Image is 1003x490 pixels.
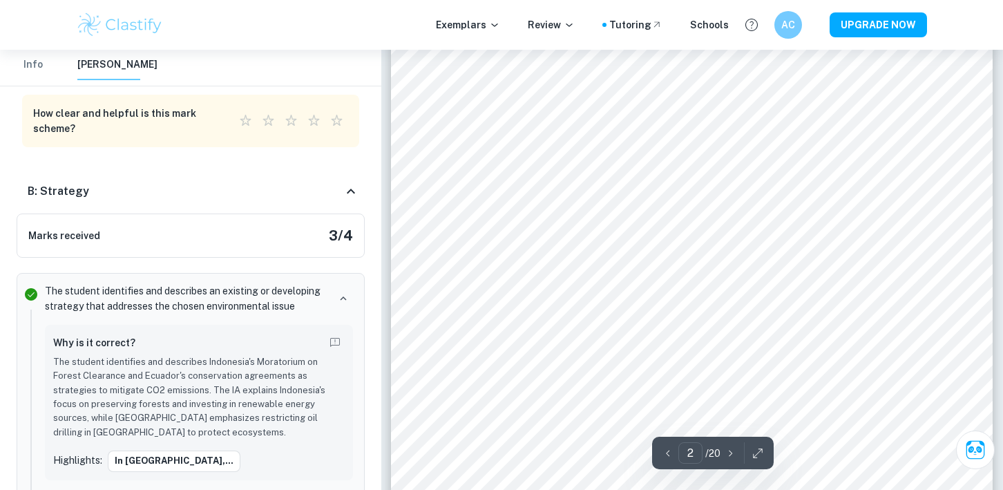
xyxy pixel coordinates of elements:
[690,17,729,32] a: Schools
[436,17,500,32] p: Exemplars
[705,446,720,461] p: / 20
[17,169,365,214] div: B: Strategy
[108,451,240,471] button: In [GEOGRAPHIC_DATA],...
[76,11,164,39] img: Clastify logo
[23,286,39,303] svg: Correct
[53,453,102,468] p: Highlights:
[28,183,89,200] h6: B: Strategy
[781,17,796,32] h6: AC
[53,355,345,440] p: The student identifies and describes Indonesia's Moratorium on Forest Clearance and Ecuador's con...
[830,12,927,37] button: UPGRADE NOW
[17,50,50,80] button: Info
[53,335,135,350] h6: Why is it correct?
[77,50,157,80] button: [PERSON_NAME]
[33,106,218,136] h6: How clear and helpful is this mark scheme?
[956,431,995,469] button: Ask Clai
[774,11,802,39] button: AC
[609,17,662,32] a: Tutoring
[329,225,353,246] h5: 3 / 4
[528,17,575,32] p: Review
[28,228,100,243] h6: Marks received
[45,283,328,314] p: The student identifies and describes an existing or developing strategy that addresses the chosen...
[325,333,345,352] button: Report mistake/confusion
[740,13,763,37] button: Help and Feedback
